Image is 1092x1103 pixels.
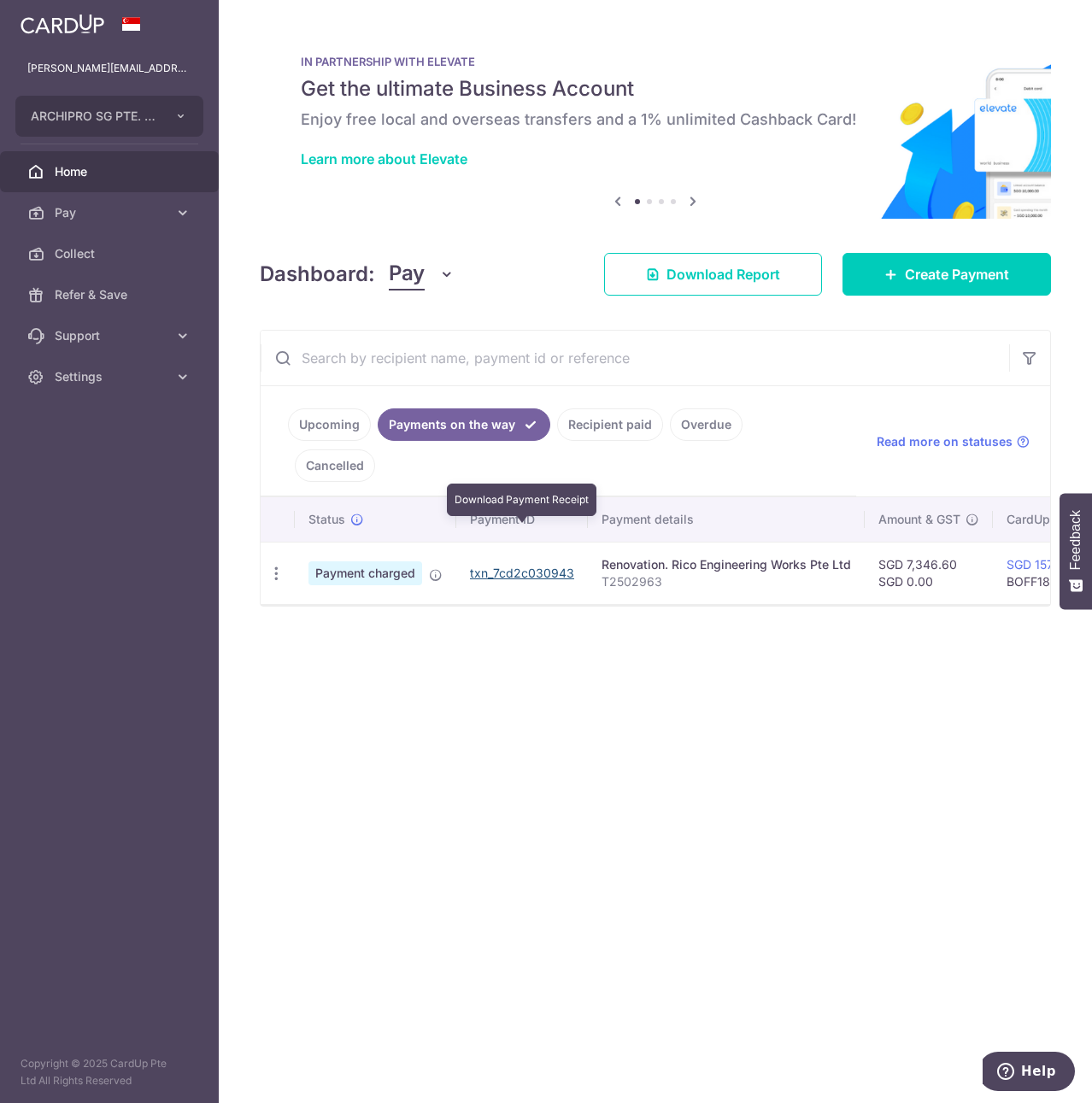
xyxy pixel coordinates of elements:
[389,258,425,290] span: Pay
[301,109,1010,130] h6: Enjoy free local and overseas transfers and a 1% unlimited Cashback Card!
[31,108,157,125] span: ARCHIPRO SG PTE. LTD.
[865,542,993,604] td: SGD 7,346.60 SGD 0.00
[295,449,375,482] a: Cancelled
[301,75,1010,103] h5: Get the ultimate Business Account
[301,55,1010,68] p: IN PARTNERSHIP WITH ELEVATE
[55,163,167,180] span: Home
[378,408,550,441] a: Payments on the way
[260,27,1051,219] img: Renovation banner
[55,286,167,303] span: Refer & Save
[842,253,1051,296] a: Create Payment
[983,1052,1075,1094] iframe: Opens a widget where you can find more information
[389,258,455,290] button: Pay
[261,331,1009,385] input: Search by recipient name, payment id or reference
[21,14,104,34] img: CardUp
[260,259,375,290] h4: Dashboard:
[666,264,780,285] span: Download Report
[55,368,167,385] span: Settings
[877,433,1013,450] span: Read more on statuses
[27,60,191,77] p: [PERSON_NAME][EMAIL_ADDRESS][DOMAIN_NAME]
[670,408,743,441] a: Overdue
[878,511,960,528] span: Amount & GST
[55,327,167,344] span: Support
[1068,510,1083,570] span: Feedback
[288,408,371,441] a: Upcoming
[1007,557,1070,572] a: SGD 157.95
[877,433,1030,450] a: Read more on statuses
[1007,511,1071,528] span: CardUp fee
[55,245,167,262] span: Collect
[602,573,851,590] p: T2502963
[308,511,345,528] span: Status
[588,497,865,542] th: Payment details
[1060,493,1092,609] button: Feedback - Show survey
[15,96,203,137] button: ARCHIPRO SG PTE. LTD.
[604,253,822,296] a: Download Report
[470,566,574,580] a: txn_7cd2c030943
[308,561,422,585] span: Payment charged
[301,150,467,167] a: Learn more about Elevate
[602,556,851,573] div: Renovation. Rico Engineering Works Pte Ltd
[557,408,663,441] a: Recipient paid
[905,264,1009,285] span: Create Payment
[55,204,167,221] span: Pay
